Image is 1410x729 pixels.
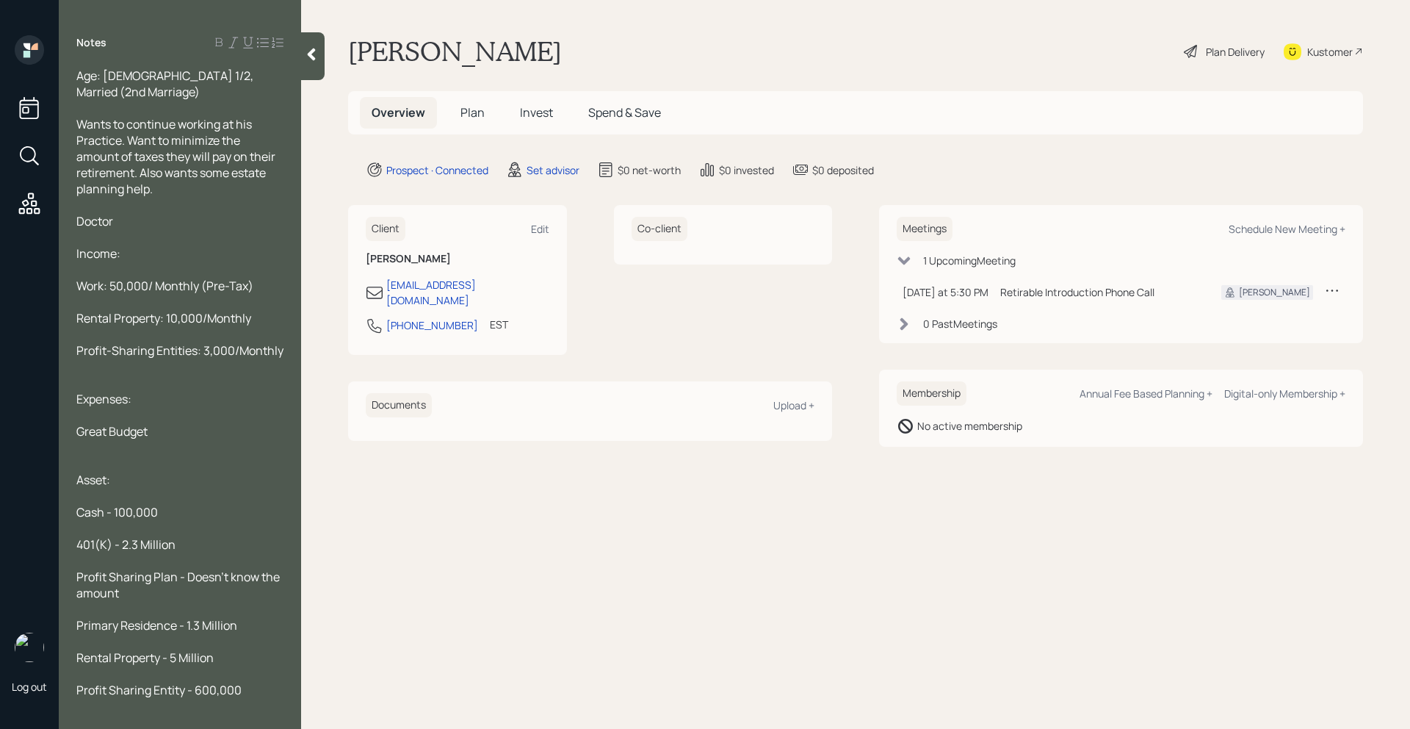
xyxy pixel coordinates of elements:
[897,217,952,241] h6: Meetings
[527,162,579,178] div: Set advisor
[76,472,110,488] span: Asset:
[76,310,251,326] span: Rental Property: 10,000/Monthly
[1206,44,1265,60] div: Plan Delivery
[531,222,549,236] div: Edit
[76,116,278,197] span: Wants to continue working at his Practice. Want to minimize the amount of taxes they will pay on ...
[520,104,553,121] span: Invest
[1229,222,1345,236] div: Schedule New Meeting +
[1224,387,1345,401] div: Digital-only Membership +
[897,381,966,406] h6: Membership
[1307,44,1353,60] div: Kustomer
[348,35,562,68] h1: [PERSON_NAME]
[588,104,661,121] span: Spend & Save
[719,162,774,178] div: $0 invested
[76,245,120,262] span: Income:
[618,162,681,178] div: $0 net-worth
[366,217,405,241] h6: Client
[76,213,113,229] span: Doctor
[490,317,508,332] div: EST
[366,393,432,417] h6: Documents
[1000,284,1198,300] div: Retirable Introduction Phone Call
[812,162,874,178] div: $0 deposited
[76,650,214,666] span: Rental Property - 5 Million
[76,569,282,601] span: Profit Sharing Plan - Doesn't know the amount
[76,35,106,50] label: Notes
[386,277,549,308] div: [EMAIL_ADDRESS][DOMAIN_NAME]
[1239,286,1310,299] div: [PERSON_NAME]
[76,682,242,698] span: Profit Sharing Entity - 600,000
[76,617,237,633] span: Primary Residence - 1.3 Million
[76,504,158,520] span: Cash - 100,000
[76,342,283,359] span: Profit-Sharing Entities: 3,000/Monthly
[1080,387,1212,401] div: Annual Fee Based Planning +
[76,423,148,439] span: Great Budget
[903,284,988,300] div: [DATE] at 5:30 PM
[773,398,814,412] div: Upload +
[917,418,1022,434] div: No active membership
[76,68,256,100] span: Age: [DEMOGRAPHIC_DATA] 1/2, Married (2nd Marriage)
[15,633,44,662] img: retirable_logo.png
[372,104,425,121] span: Overview
[76,278,253,294] span: Work: 50,000/ Monthly (Pre-Tax)
[76,391,131,407] span: Expenses:
[12,680,47,694] div: Log out
[632,217,687,241] h6: Co-client
[460,104,485,121] span: Plan
[386,317,478,333] div: [PHONE_NUMBER]
[923,253,1016,268] div: 1 Upcoming Meeting
[366,253,549,265] h6: [PERSON_NAME]
[923,316,997,331] div: 0 Past Meeting s
[76,536,176,553] span: 401(K) - 2.3 Million
[386,162,488,178] div: Prospect · Connected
